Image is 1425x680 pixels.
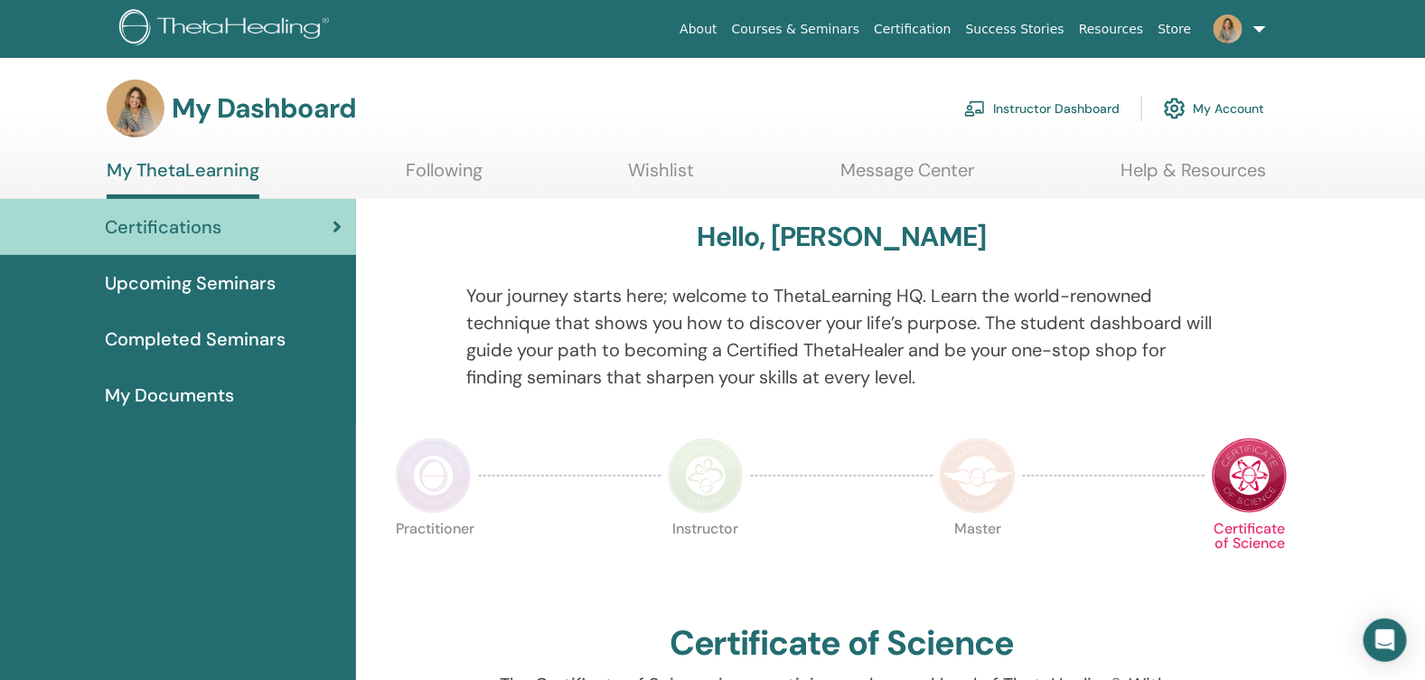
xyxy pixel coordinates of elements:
[406,159,483,194] a: Following
[107,80,164,137] img: default.jpg
[629,159,695,194] a: Wishlist
[668,438,744,514] img: Instructor
[466,282,1217,391] p: Your journey starts here; welcome to ThetaLearning HQ. Learn the world-renowned technique that sh...
[1214,14,1242,43] img: default.jpg
[105,326,286,353] span: Completed Seminars
[119,9,335,50] img: logo.png
[698,221,987,253] h3: Hello, [PERSON_NAME]
[396,438,472,514] img: Practitioner
[940,522,1016,598] p: Master
[1364,619,1407,662] div: Open Intercom Messenger
[867,13,958,46] a: Certification
[1164,89,1264,128] a: My Account
[107,159,259,199] a: My ThetaLearning
[964,100,986,117] img: chalkboard-teacher.svg
[670,623,1015,665] h2: Certificate of Science
[172,92,356,125] h3: My Dashboard
[105,213,221,241] span: Certifications
[1072,13,1151,46] a: Resources
[725,13,867,46] a: Courses & Seminars
[1164,93,1186,124] img: cog.svg
[964,89,1120,128] a: Instructor Dashboard
[396,522,472,598] p: Practitioner
[840,159,974,194] a: Message Center
[1120,159,1266,194] a: Help & Resources
[105,269,276,297] span: Upcoming Seminars
[668,522,744,598] p: Instructor
[672,13,724,46] a: About
[1151,13,1199,46] a: Store
[1212,522,1288,598] p: Certificate of Science
[1212,438,1288,514] img: Certificate of Science
[959,13,1072,46] a: Success Stories
[105,382,234,409] span: My Documents
[940,438,1016,514] img: Master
